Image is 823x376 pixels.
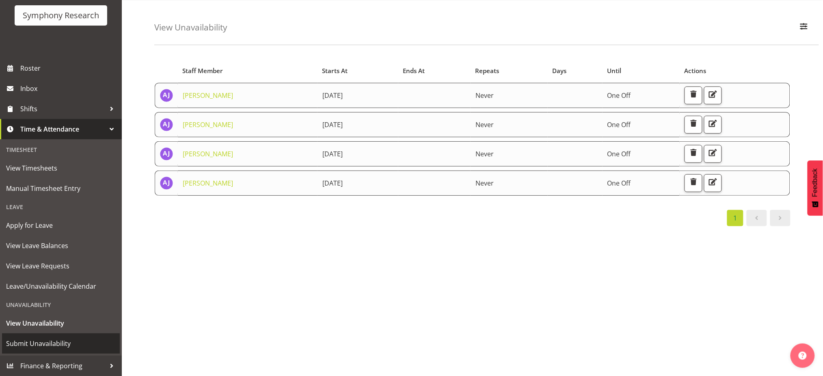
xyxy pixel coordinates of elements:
[6,182,116,194] span: Manual Timesheet Entry
[23,9,99,22] div: Symphony Research
[6,337,116,350] span: Submit Unavailability
[607,149,631,158] span: One Off
[812,169,819,197] span: Feedback
[154,23,227,32] h4: View Unavailability
[2,215,120,236] a: Apply for Leave
[2,256,120,276] a: View Leave Requests
[685,174,702,192] button: Delete Unavailability
[2,296,120,313] div: Unavailability
[704,174,722,192] button: Edit Unavailability
[322,91,343,100] span: [DATE]
[607,66,621,76] span: Until
[2,199,120,215] div: Leave
[160,177,173,190] img: aditi-jaiswal1830.jpg
[183,91,233,100] a: [PERSON_NAME]
[685,116,702,134] button: Delete Unavailability
[6,280,116,292] span: Leave/Unavailability Calendar
[2,236,120,256] a: View Leave Balances
[6,219,116,231] span: Apply for Leave
[607,179,631,188] span: One Off
[160,89,173,102] img: aditi-jaiswal1830.jpg
[183,149,233,158] a: [PERSON_NAME]
[685,145,702,163] button: Delete Unavailability
[6,162,116,174] span: View Timesheets
[403,66,425,76] span: Ends At
[322,179,343,188] span: [DATE]
[607,120,631,129] span: One Off
[704,116,722,134] button: Edit Unavailability
[553,66,567,76] span: Days
[475,66,499,76] span: Repeats
[2,276,120,296] a: Leave/Unavailability Calendar
[20,103,106,115] span: Shifts
[475,149,494,158] span: Never
[160,147,173,160] img: aditi-jaiswal1830.jpg
[160,118,173,131] img: aditi-jaiswal1830.jpg
[6,240,116,252] span: View Leave Balances
[704,86,722,104] button: Edit Unavailability
[808,160,823,216] button: Feedback - Show survey
[704,145,722,163] button: Edit Unavailability
[2,141,120,158] div: Timesheet
[2,313,120,333] a: View Unavailability
[20,360,106,372] span: Finance & Reporting
[20,62,118,74] span: Roster
[182,66,223,76] span: Staff Member
[475,179,494,188] span: Never
[183,179,233,188] a: [PERSON_NAME]
[795,19,812,37] button: Filter Employees
[607,91,631,100] span: One Off
[6,260,116,272] span: View Leave Requests
[475,91,494,100] span: Never
[685,66,706,76] span: Actions
[20,82,118,95] span: Inbox
[2,178,120,199] a: Manual Timesheet Entry
[2,158,120,178] a: View Timesheets
[322,149,343,158] span: [DATE]
[799,352,807,360] img: help-xxl-2.png
[322,66,348,76] span: Starts At
[322,120,343,129] span: [DATE]
[475,120,494,129] span: Never
[685,86,702,104] button: Delete Unavailability
[2,333,120,354] a: Submit Unavailability
[6,317,116,329] span: View Unavailability
[20,123,106,135] span: Time & Attendance
[183,120,233,129] a: [PERSON_NAME]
